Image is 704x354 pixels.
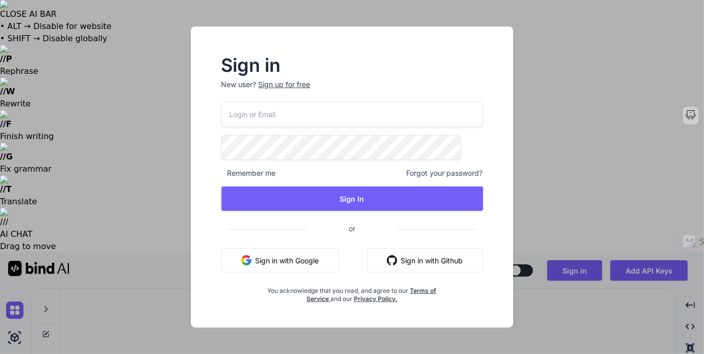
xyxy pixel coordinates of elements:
[367,248,483,273] button: Sign in with Github
[354,295,398,303] a: Privacy Policy.
[306,287,437,303] a: Terms of Service
[265,281,439,303] div: You acknowledge that you read, and agree to our and our
[221,248,339,273] button: Sign in with Google
[241,255,251,265] img: google
[387,255,397,265] img: github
